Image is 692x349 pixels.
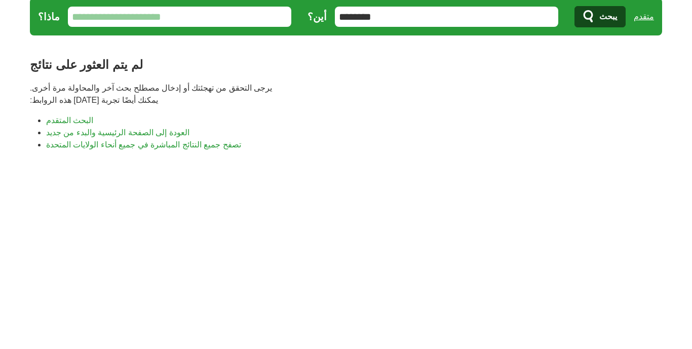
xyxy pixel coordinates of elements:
[46,140,241,149] a: تصفح جميع النتائج المباشرة في جميع أنحاء الولايات المتحدة
[30,84,272,92] font: يرجى التحقق من تهجئتك أو إدخال مصطلح بحث آخر والمحاولة مرة أخرى.
[599,12,617,21] font: يبحث
[574,6,626,27] button: يبحث
[307,11,327,22] font: أين؟
[46,116,93,125] a: البحث المتقدم
[30,96,158,104] font: يمكنك أيضًا تجربة [DATE] هذه الروابط:
[634,7,654,27] a: متقدم
[30,58,143,71] font: لم يتم العثور على نتائج
[38,11,60,22] font: ماذا؟
[46,128,189,137] a: العودة إلى الصفحة الرئيسية والبدء من جديد
[634,12,654,21] font: متقدم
